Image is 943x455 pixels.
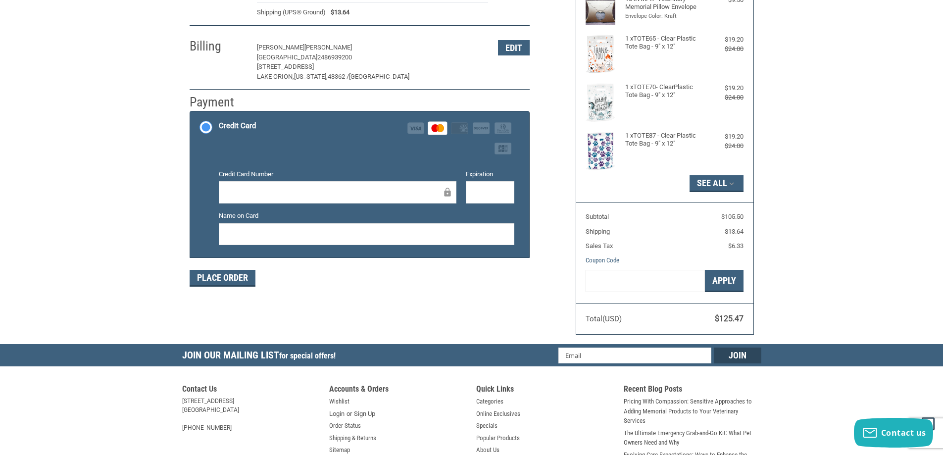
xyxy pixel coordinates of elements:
span: [GEOGRAPHIC_DATA] [349,73,409,80]
span: $13.64 [725,228,744,235]
div: $24.00 [704,44,744,54]
a: Coupon Code [586,256,619,264]
div: Credit Card [219,118,256,134]
a: Shipping & Returns [329,433,376,443]
span: [PERSON_NAME] [304,44,352,51]
a: Wishlist [329,397,349,406]
button: Edit [498,40,530,55]
a: The Ultimate Emergency Grab-and-Go Kit: What Pet Owners Need and Why [624,428,761,448]
span: Shipping (UPS® Ground) [257,7,326,17]
span: Shipping [586,228,610,235]
div: $19.20 [704,132,744,142]
span: LAKE ORION, [257,73,294,80]
span: $125.47 [715,314,744,323]
span: Total (USD) [586,314,622,323]
a: About Us [476,445,499,455]
label: Name on Card [219,211,514,221]
h4: 1 x TOTE87 - Clear Plastic Tote Bag - 9" x 12" [625,132,702,148]
h5: Join Our Mailing List [182,344,341,369]
a: Order Status [329,421,361,431]
span: $105.50 [721,213,744,220]
label: Credit Card Number [219,169,456,179]
a: Categories [476,397,503,406]
span: Contact us [881,427,926,438]
div: $24.00 [704,141,744,151]
h5: Recent Blog Posts [624,384,761,397]
span: [GEOGRAPHIC_DATA] [257,53,317,61]
div: $19.20 [704,35,744,45]
button: Apply [705,270,744,292]
a: Popular Products [476,433,520,443]
input: Email [558,348,711,363]
a: Sign Up [354,409,375,419]
span: Subtotal [586,213,609,220]
input: Join [714,348,761,363]
li: Envelope Color: Kraft [625,12,702,21]
span: 48362 / [328,73,349,80]
a: Login [329,409,345,419]
button: Contact us [854,418,933,448]
a: Online Exclusives [476,409,520,419]
span: 2486939200 [317,53,352,61]
a: Pricing With Compassion: Sensitive Approaches to Adding Memorial Products to Your Veterinary Serv... [624,397,761,426]
a: Sitemap [329,445,350,455]
input: Gift Certificate or Coupon Code [586,270,705,292]
h2: Billing [190,38,248,54]
span: [PERSON_NAME] [257,44,304,51]
span: $6.33 [728,242,744,250]
div: $24.00 [704,93,744,102]
button: See All [690,175,744,192]
h4: 1 x TOTE70- ClearPlastic Tote Bag - 9" x 12" [625,83,702,100]
h5: Accounts & Orders [329,384,467,397]
span: [US_STATE], [294,73,328,80]
span: $13.64 [326,7,349,17]
button: Place Order [190,270,255,287]
address: [STREET_ADDRESS] [GEOGRAPHIC_DATA] [PHONE_NUMBER] [182,397,320,432]
div: $19.20 [704,83,744,93]
h5: Quick Links [476,384,614,397]
h5: Contact Us [182,384,320,397]
a: Specials [476,421,497,431]
span: for special offers! [279,351,336,360]
h2: Payment [190,94,248,110]
h4: 1 x TOTE65 - Clear Plastic Tote Bag - 9" x 12" [625,35,702,51]
span: Sales Tax [586,242,613,250]
span: [STREET_ADDRESS] [257,63,314,70]
label: Expiration [466,169,514,179]
span: or [341,409,358,419]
